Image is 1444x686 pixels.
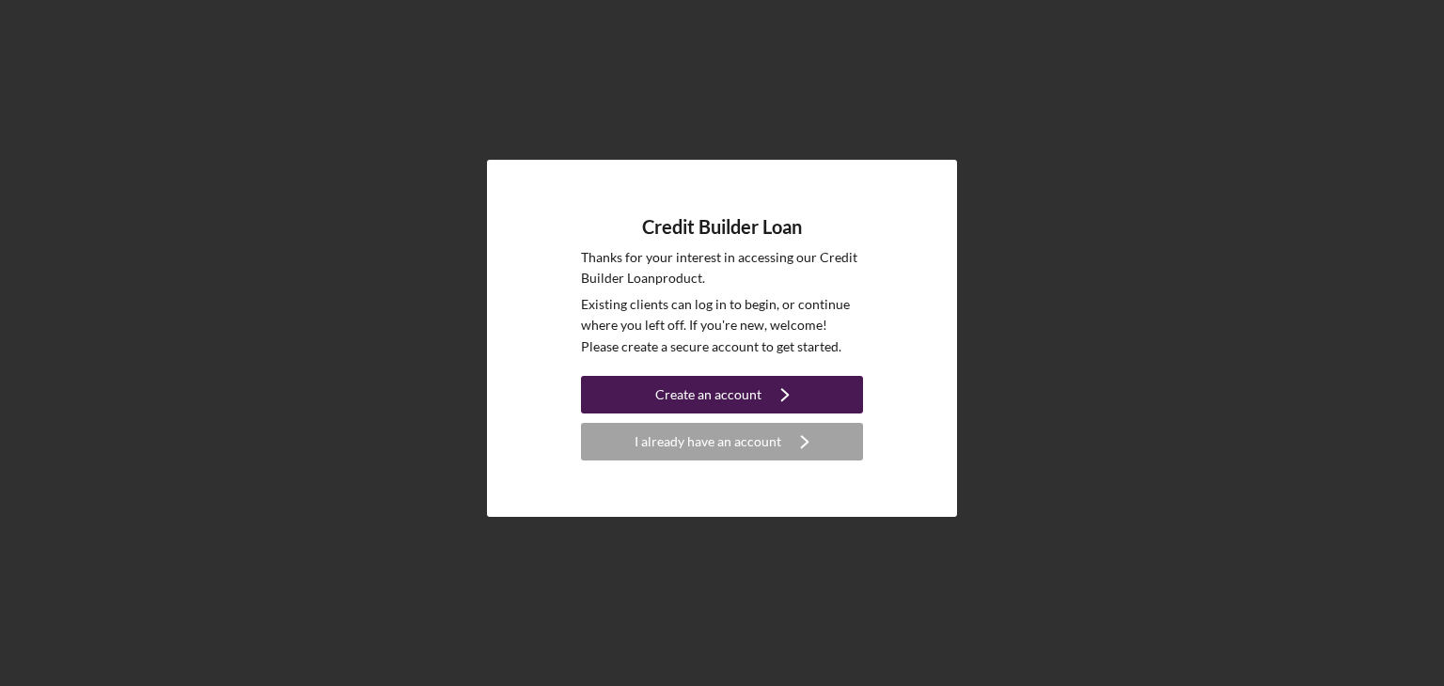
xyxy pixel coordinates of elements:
div: I already have an account [635,423,781,460]
button: I already have an account [581,423,863,460]
div: Create an account [655,376,761,413]
p: Existing clients can log in to begin, or continue where you left off. If you're new, welcome! Ple... [581,294,863,357]
h4: Credit Builder Loan [642,216,802,238]
a: Create an account [581,376,863,418]
p: Thanks for your interest in accessing our Credit Builder Loan product. [581,247,863,289]
button: Create an account [581,376,863,413]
